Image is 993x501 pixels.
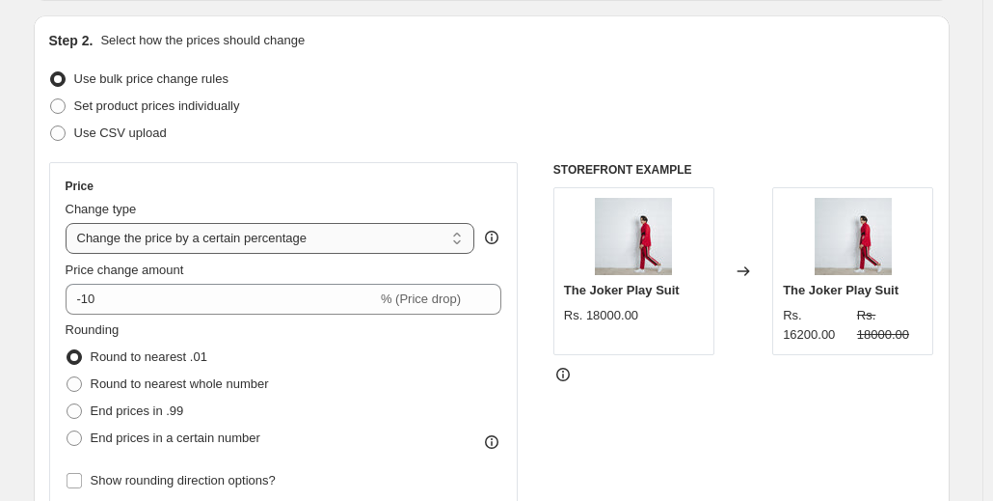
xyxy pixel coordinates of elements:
h2: Step 2. [49,31,94,50]
span: Set product prices individually [74,98,240,113]
span: Show rounding direction options? [91,473,276,487]
p: Select how the prices should change [100,31,305,50]
strike: Rs. 18000.00 [857,306,924,345]
div: Rs. 18000.00 [564,306,638,325]
span: % (Price drop) [381,292,461,306]
div: help [482,228,501,247]
span: Rounding [66,322,120,337]
span: End prices in .99 [91,404,184,418]
span: End prices in a certain number [91,431,260,445]
input: -15 [66,284,377,315]
img: DSC08055_80x.jpg [815,198,892,275]
span: Round to nearest whole number [91,376,269,391]
span: Use bulk price change rules [74,71,228,86]
span: Use CSV upload [74,125,167,140]
span: The Joker Play Suit [783,283,899,297]
h6: STOREFRONT EXAMPLE [553,162,934,178]
span: The Joker Play Suit [564,283,680,297]
img: DSC08055_80x.jpg [595,198,672,275]
span: Change type [66,202,137,216]
span: Price change amount [66,263,184,277]
div: Rs. 16200.00 [783,306,849,345]
span: Round to nearest .01 [91,349,207,364]
h3: Price [66,179,94,194]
